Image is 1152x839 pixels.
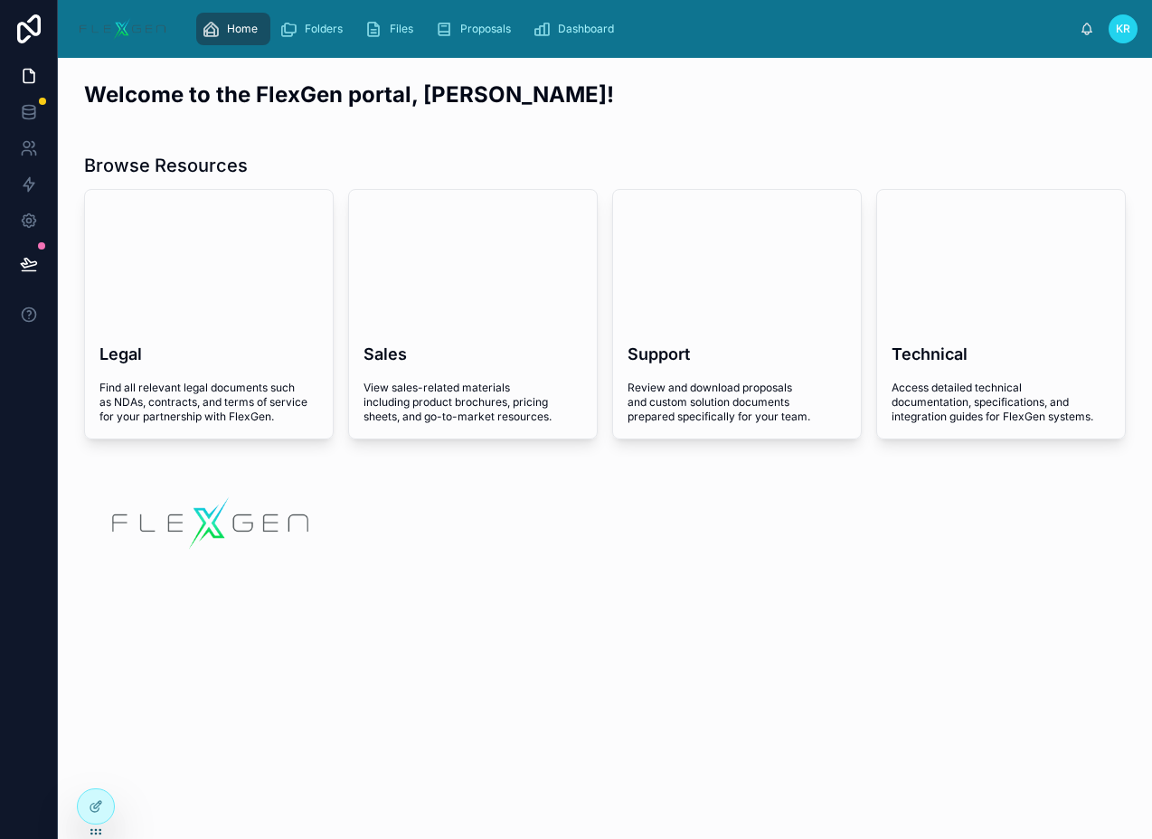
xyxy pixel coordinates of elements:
[196,13,270,45] a: Home
[364,381,582,424] span: View sales-related materials including product brochures, pricing sheets, and go-to-market resour...
[187,9,1080,49] div: scrollable content
[364,342,582,366] h4: Sales
[348,189,598,439] a: SalesView sales-related materials including product brochures, pricing sheets, and go-to-market r...
[1116,22,1130,36] span: KR
[95,490,326,556] img: 31316-flexgen-logo-text.png
[99,381,318,424] span: Find all relevant legal documents such as NDAs, contracts, and terms of service for your partners...
[349,190,597,320] div: ChatGPT-Image-Jun-5,-2025,-07_33_34-PM.png
[892,381,1110,424] span: Access detailed technical documentation, specifications, and integration guides for FlexGen systems.
[558,22,614,36] span: Dashboard
[72,14,173,43] img: App logo
[85,190,333,320] div: ChatGPT-Image-Jun-5,-2025,-07_38_21-PM.png
[613,190,861,320] div: ChatGPT-Image-Jun-5,-2025,-07_36_00-PM.png
[99,342,318,366] h4: Legal
[227,22,258,36] span: Home
[84,189,334,439] a: LegalFind all relevant legal documents such as NDAs, contracts, and terms of service for your par...
[628,381,846,424] span: Review and download proposals and custom solution documents prepared specifically for your team.
[876,189,1126,439] a: TechnicalAccess detailed technical documentation, specifications, and integration guides for Flex...
[892,342,1110,366] h4: Technical
[877,190,1125,320] div: ChatGPT-Image-Jun-5,-2025,-07_34_58-PM.png
[390,22,413,36] span: Files
[430,13,524,45] a: Proposals
[84,80,1126,109] h2: Welcome to the FlexGen portal, [PERSON_NAME]!
[628,342,846,366] h4: Support
[84,153,248,178] h1: Browse Resources
[359,13,426,45] a: Files
[527,13,627,45] a: Dashboard
[612,189,862,439] a: SupportReview and download proposals and custom solution documents prepared specifically for your...
[305,22,343,36] span: Folders
[460,22,511,36] span: Proposals
[274,13,355,45] a: Folders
